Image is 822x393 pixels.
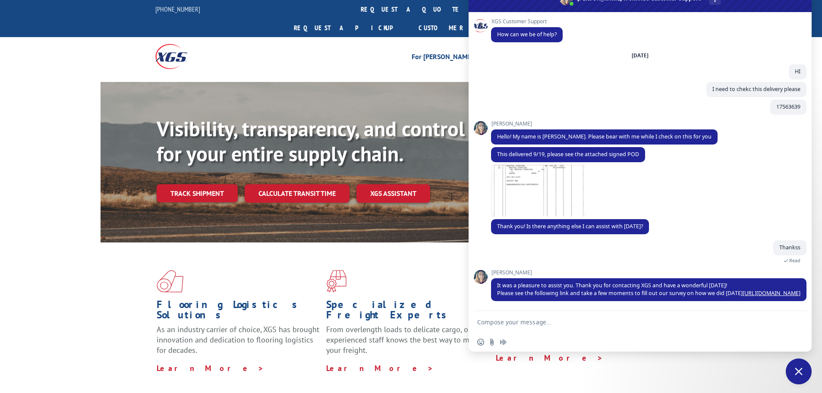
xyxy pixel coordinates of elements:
[477,339,484,346] span: Insert an emoji
[245,184,350,203] a: Calculate transit time
[157,115,465,167] b: Visibility, transparency, and control for your entire supply chain.
[157,184,238,202] a: Track shipment
[497,282,800,297] span: It was a pleasure to assist you. Thank you for contacting XGS and have a wonderful [DATE]! Please...
[488,339,495,346] span: Send a file
[326,299,489,324] h1: Specialized Freight Experts
[632,53,649,58] div: [DATE]
[491,121,718,127] span: [PERSON_NAME]
[779,244,800,251] span: Thankss
[326,324,489,363] p: From overlength loads to delicate cargo, our experienced staff knows the best way to move your fr...
[477,318,784,326] textarea: Compose your message...
[500,339,507,346] span: Audio message
[496,353,603,363] a: Learn More >
[412,19,524,37] a: Customer Portal
[157,270,183,292] img: xgs-icon-total-supply-chain-intelligence-red
[287,19,412,37] a: Request a pickup
[712,85,800,93] span: I need to chekc this delivery please
[497,223,643,230] span: Thank you! Is there anything else I can assist with [DATE]?
[155,5,200,13] a: [PHONE_NUMBER]
[157,324,319,355] span: As an industry carrier of choice, XGS has brought innovation and dedication to flooring logistics...
[776,103,800,110] span: 17563639
[326,270,346,292] img: xgs-icon-focused-on-flooring-red
[789,258,800,264] span: Read
[491,270,806,276] span: [PERSON_NAME]
[326,363,434,373] a: Learn More >
[497,133,712,140] span: Hello! My name is [PERSON_NAME]. Please bear with me while I check on this for you
[157,363,264,373] a: Learn More >
[412,53,473,63] a: For [PERSON_NAME]
[491,19,563,25] span: XGS Customer Support
[497,151,639,158] span: This delivered 9/19, please see the attached signed POD
[786,358,812,384] div: Close chat
[743,289,800,297] a: [URL][DOMAIN_NAME]
[497,31,557,38] span: How can we be of help?
[795,68,800,75] span: HI
[356,184,430,203] a: XGS ASSISTANT
[157,299,320,324] h1: Flooring Logistics Solutions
